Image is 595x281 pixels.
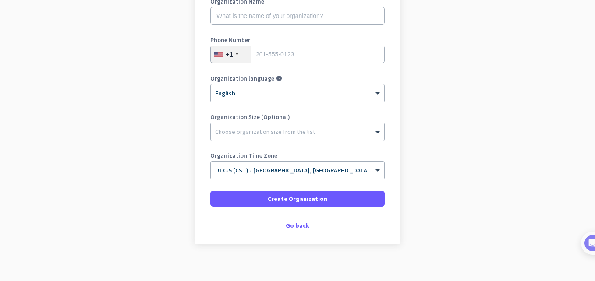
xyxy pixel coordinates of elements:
[210,7,385,25] input: What is the name of your organization?
[268,194,327,203] span: Create Organization
[276,75,282,81] i: help
[210,75,274,81] label: Organization language
[210,46,385,63] input: 201-555-0123
[210,114,385,120] label: Organization Size (Optional)
[210,37,385,43] label: Phone Number
[210,152,385,158] label: Organization Time Zone
[226,50,233,59] div: +1
[210,191,385,207] button: Create Organization
[210,222,385,228] div: Go back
